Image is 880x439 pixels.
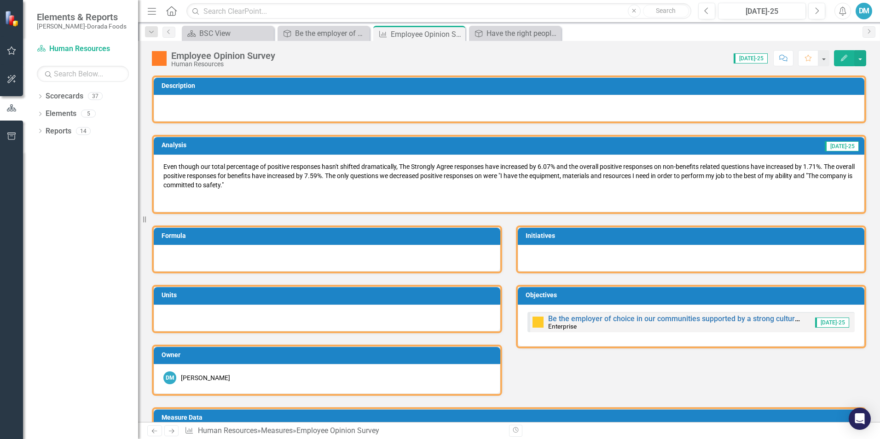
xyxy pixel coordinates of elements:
[162,414,860,421] h3: Measure Data
[37,44,129,54] a: Human Resources
[643,5,689,17] button: Search
[526,232,860,239] h3: Initiatives
[295,28,367,39] div: Be the employer of choice in our communities supported by a strong culture which emphasizes integ...
[81,110,96,118] div: 5
[46,109,76,119] a: Elements
[849,408,871,430] div: Open Intercom Messenger
[718,3,806,19] button: [DATE]-25
[391,29,463,40] div: Employee Opinion Survey
[88,92,103,100] div: 37
[656,7,676,14] span: Search
[526,292,860,299] h3: Objectives
[184,28,272,39] a: BSC View
[4,10,21,27] img: ClearPoint Strategy
[37,23,127,30] small: [PERSON_NAME]-Dorada Foods
[185,426,502,436] div: » »
[162,142,452,149] h3: Analysis
[734,53,768,64] span: [DATE]-25
[162,292,496,299] h3: Units
[171,51,275,61] div: Employee Opinion Survey
[163,371,176,384] div: DM
[199,28,272,39] div: BSC View
[721,6,803,17] div: [DATE]-25
[37,12,127,23] span: Elements & Reports
[186,3,691,19] input: Search ClearPoint...
[46,126,71,137] a: Reports
[171,61,275,68] div: Human Resources
[46,91,83,102] a: Scorecards
[76,127,91,135] div: 14
[815,318,849,328] span: [DATE]-25
[181,373,230,382] div: [PERSON_NAME]
[261,426,293,435] a: Measures
[280,28,367,39] a: Be the employer of choice in our communities supported by a strong culture which emphasizes integ...
[486,28,559,39] div: Have the right people, with the right skills, in all positions through effective hiring, onboardi...
[152,51,167,66] img: Warning
[825,141,859,151] span: [DATE]-25
[162,232,496,239] h3: Formula
[198,426,257,435] a: Human Resources
[162,352,496,358] h3: Owner
[471,28,559,39] a: Have the right people, with the right skills, in all positions through effective hiring, onboardi...
[296,426,379,435] div: Employee Opinion Survey
[37,66,129,82] input: Search Below...
[162,82,860,89] h3: Description
[533,317,544,328] img: Caution
[163,162,855,191] p: Even though our total percentage of positive responses hasn't shifted dramatically, The Strongly ...
[856,3,872,19] button: DM
[548,323,577,330] small: Enterprise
